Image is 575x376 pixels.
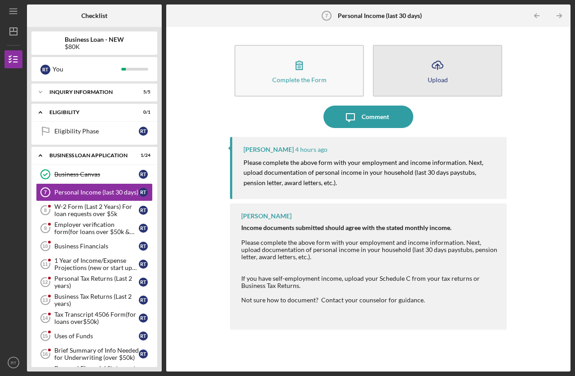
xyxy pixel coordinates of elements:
[36,327,153,345] a: 15Uses of FundsRT
[44,226,47,231] tspan: 9
[139,224,148,233] div: R T
[139,332,148,341] div: R T
[40,65,50,75] div: R T
[139,188,148,197] div: R T
[36,291,153,309] a: 13Business Tax Returns (Last 2 years)RT
[36,273,153,291] a: 12Personal Tax Returns (Last 2 years)RT
[44,208,47,213] tspan: 8
[323,106,413,128] button: Comment
[36,255,153,273] a: 111 Year of Income/Expense Projections (new or start up businesses over $50k)RT
[42,351,48,357] tspan: 16
[54,311,139,325] div: Tax Transcript 4506 Form(for loans over$50k)
[36,345,153,363] a: 16Brief Summary of Info Needed for Underwriting (over $50k)RT
[139,296,148,305] div: R T
[54,189,139,196] div: Personal Income (last 30 days)
[36,237,153,255] a: 10Business FinancialsRT
[139,127,148,136] div: R T
[53,62,121,77] div: You
[42,333,48,339] tspan: 15
[54,347,139,361] div: Brief Summary of Info Needed for Underwriting (over $50k)
[241,275,498,289] div: If you have self-employment income, upload your Schedule C from your tax returns or Business Tax ...
[44,190,47,195] tspan: 7
[54,257,139,271] div: 1 Year of Income/Expense Projections (new or start up businesses over $50k)
[4,354,22,372] button: RT
[325,13,327,18] tspan: 7
[139,278,148,287] div: R T
[362,106,389,128] div: Comment
[36,122,153,140] a: Eligibility PhaseRT
[134,89,150,95] div: 5 / 5
[54,275,139,289] div: Personal Tax Returns (Last 2 years)
[428,76,448,83] div: Upload
[272,76,327,83] div: Complete the Form
[241,296,498,304] div: Not sure how to document? Contact your counselor for guidance.
[42,297,48,303] tspan: 13
[36,201,153,219] a: 8W-2 Form (Last 2 Years) For loan requests over $5kRT
[54,293,139,307] div: Business Tax Returns (Last 2 years)
[134,153,150,158] div: 1 / 24
[49,89,128,95] div: INQUIRY INFORMATION
[81,12,107,19] b: Checklist
[42,315,48,321] tspan: 14
[36,183,153,201] a: 7Personal Income (last 30 days)RT
[54,171,139,178] div: Business Canvas
[54,243,139,250] div: Business Financials
[139,242,148,251] div: R T
[139,314,148,323] div: R T
[42,279,48,285] tspan: 12
[241,224,451,231] strong: Income documents submitted should agree with the stated monthly income.
[373,45,502,97] button: Upload
[42,243,48,249] tspan: 10
[234,45,364,97] button: Complete the Form
[42,261,48,267] tspan: 11
[65,43,124,50] div: $80K
[241,239,498,261] div: Please complete the above form with your employment and income information. Next, upload document...
[36,165,153,183] a: Business CanvasRT
[36,309,153,327] a: 14Tax Transcript 4506 Form(for loans over$50k)RT
[243,146,294,153] div: [PERSON_NAME]
[295,146,327,153] time: 2025-09-05 14:46
[36,219,153,237] a: 9Employer verification form(for loans over $50k & W-2 Employement)RT
[49,110,128,115] div: ELIGIBILITY
[49,153,128,158] div: BUSINESS LOAN APPLICATION
[139,206,148,215] div: R T
[65,36,124,43] b: Business Loan - NEW
[54,332,139,340] div: Uses of Funds
[54,221,139,235] div: Employer verification form(for loans over $50k & W-2 Employement)
[139,260,148,269] div: R T
[243,159,485,186] mark: Please complete the above form with your employment and income information. Next, upload document...
[338,12,422,19] b: Personal Income (last 30 days)
[54,128,139,135] div: Eligibility Phase
[54,203,139,217] div: W-2 Form (Last 2 Years) For loan requests over $5k
[11,360,17,365] text: RT
[241,212,292,220] div: [PERSON_NAME]
[139,170,148,179] div: R T
[134,110,150,115] div: 0 / 1
[139,349,148,358] div: R T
